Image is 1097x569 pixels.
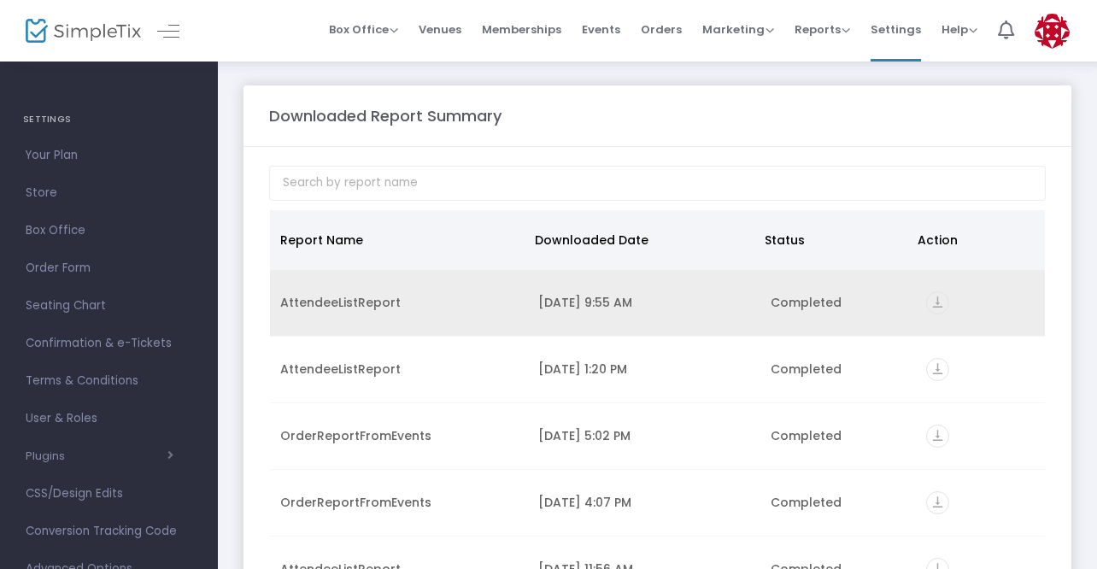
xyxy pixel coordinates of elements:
div: 7/1/2025 1:20 PM [538,361,750,378]
span: Reports [795,21,850,38]
th: Action [907,210,1035,270]
span: Orders [641,8,682,51]
span: Conversion Tracking Code [26,520,192,543]
span: Box Office [329,21,398,38]
div: OrderReportFromEvents [280,427,518,444]
span: Settings [871,8,921,51]
span: Venues [419,8,461,51]
div: https://go.SimpleTix.com/jh3hp [926,358,1035,381]
a: vertical_align_bottom [926,430,949,447]
div: AttendeeListReport [280,361,518,378]
th: Report Name [270,210,525,270]
div: 5/30/2025 5:02 PM [538,427,750,444]
div: https://go.SimpleTix.com/juvvv [926,291,1035,314]
div: 5/30/2025 4:07 PM [538,494,750,511]
div: Completed [771,361,905,378]
span: Seating Chart [26,295,192,317]
span: Box Office [26,220,192,242]
i: vertical_align_bottom [926,425,949,448]
a: vertical_align_bottom [926,496,949,513]
div: Completed [771,294,905,311]
div: 9/17/2025 9:55 AM [538,294,750,311]
th: Downloaded Date [525,210,754,270]
button: Plugins [26,449,173,463]
span: Order Form [26,257,192,279]
span: User & Roles [26,408,192,430]
span: Store [26,182,192,204]
a: vertical_align_bottom [926,363,949,380]
th: Status [754,210,907,270]
span: Events [582,8,620,51]
i: vertical_align_bottom [926,291,949,314]
span: CSS/Design Edits [26,483,192,505]
span: Marketing [702,21,774,38]
span: Memberships [482,8,561,51]
i: vertical_align_bottom [926,491,949,514]
m-panel-title: Downloaded Report Summary [269,104,502,127]
span: Terms & Conditions [26,370,192,392]
a: vertical_align_bottom [926,296,949,314]
div: Completed [771,494,905,511]
input: Search by report name [269,166,1046,201]
span: Your Plan [26,144,192,167]
div: https://go.SimpleTix.com/9ozp8 [926,425,1035,448]
i: vertical_align_bottom [926,358,949,381]
div: AttendeeListReport [280,294,518,311]
span: Help [942,21,977,38]
h4: SETTINGS [23,103,195,137]
div: Completed [771,427,905,444]
div: OrderReportFromEvents [280,494,518,511]
div: https://go.SimpleTix.com/1qpl5 [926,491,1035,514]
span: Confirmation & e-Tickets [26,332,192,355]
